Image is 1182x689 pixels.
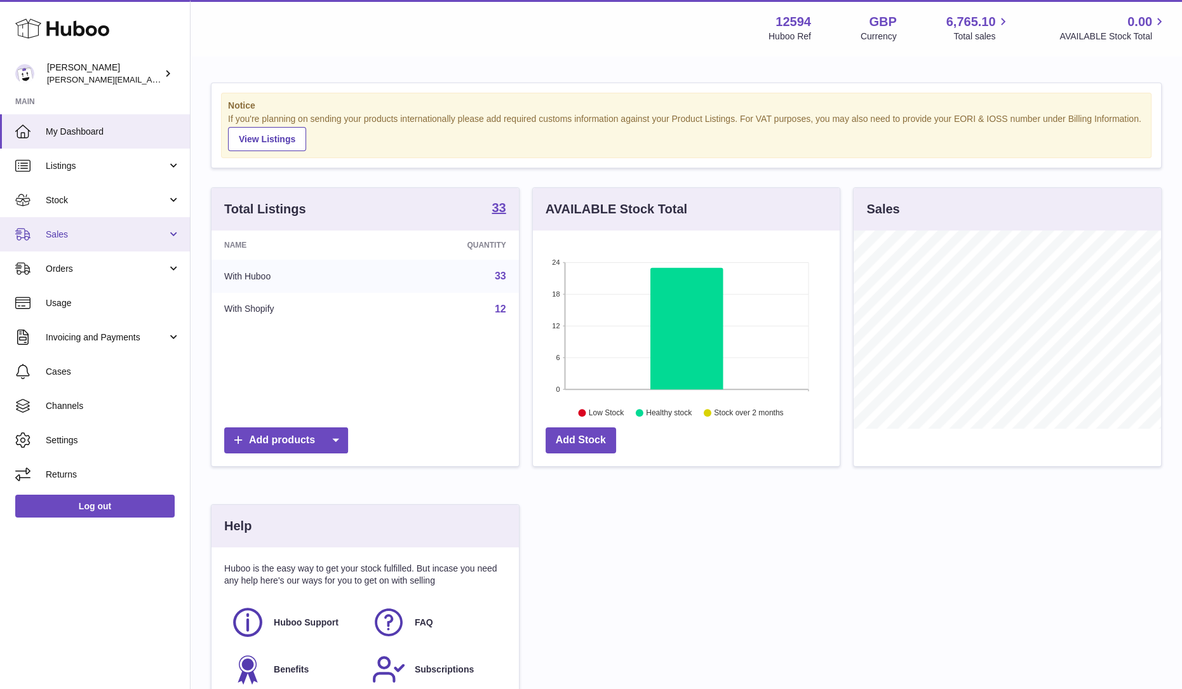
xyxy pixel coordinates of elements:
[866,201,899,218] h3: Sales
[372,652,500,686] a: Subscriptions
[946,13,996,30] span: 6,765.10
[776,13,811,30] strong: 12594
[415,664,474,676] span: Subscriptions
[46,263,167,275] span: Orders
[589,408,624,417] text: Low Stock
[46,366,180,378] span: Cases
[231,605,359,639] a: Huboo Support
[15,495,175,518] a: Log out
[212,231,377,260] th: Name
[552,322,560,330] text: 12
[46,469,180,481] span: Returns
[552,258,560,266] text: 24
[224,427,348,453] a: Add products
[46,434,180,446] span: Settings
[46,297,180,309] span: Usage
[769,30,811,43] div: Huboo Ref
[1059,13,1167,43] a: 0.00 AVAILABLE Stock Total
[224,518,252,535] h3: Help
[46,126,180,138] span: My Dashboard
[224,563,506,587] p: Huboo is the easy way to get your stock fulfilled. But incase you need any help here's our ways f...
[552,290,560,298] text: 18
[274,664,309,676] span: Benefits
[47,74,255,84] span: [PERSON_NAME][EMAIL_ADDRESS][DOMAIN_NAME]
[228,113,1145,151] div: If you're planning on sending your products internationally please add required customs informati...
[46,194,167,206] span: Stock
[212,260,377,293] td: With Huboo
[231,652,359,686] a: Benefits
[953,30,1010,43] span: Total sales
[861,30,897,43] div: Currency
[47,62,161,86] div: [PERSON_NAME]
[556,354,560,361] text: 6
[869,13,896,30] strong: GBP
[546,201,687,218] h3: AVAILABLE Stock Total
[372,605,500,639] a: FAQ
[46,400,180,412] span: Channels
[415,617,433,629] span: FAQ
[492,201,506,217] a: 33
[1059,30,1167,43] span: AVAILABLE Stock Total
[228,100,1145,112] strong: Notice
[377,231,519,260] th: Quantity
[946,13,1011,43] a: 6,765.10 Total sales
[714,408,783,417] text: Stock over 2 months
[546,427,616,453] a: Add Stock
[646,408,692,417] text: Healthy stock
[495,271,506,281] a: 33
[1127,13,1152,30] span: 0.00
[46,229,167,241] span: Sales
[212,293,377,326] td: With Shopify
[274,617,339,629] span: Huboo Support
[228,127,306,151] a: View Listings
[46,160,167,172] span: Listings
[492,201,506,214] strong: 33
[46,331,167,344] span: Invoicing and Payments
[495,304,506,314] a: 12
[15,64,34,83] img: owen@wearemakewaves.com
[224,201,306,218] h3: Total Listings
[556,385,560,393] text: 0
